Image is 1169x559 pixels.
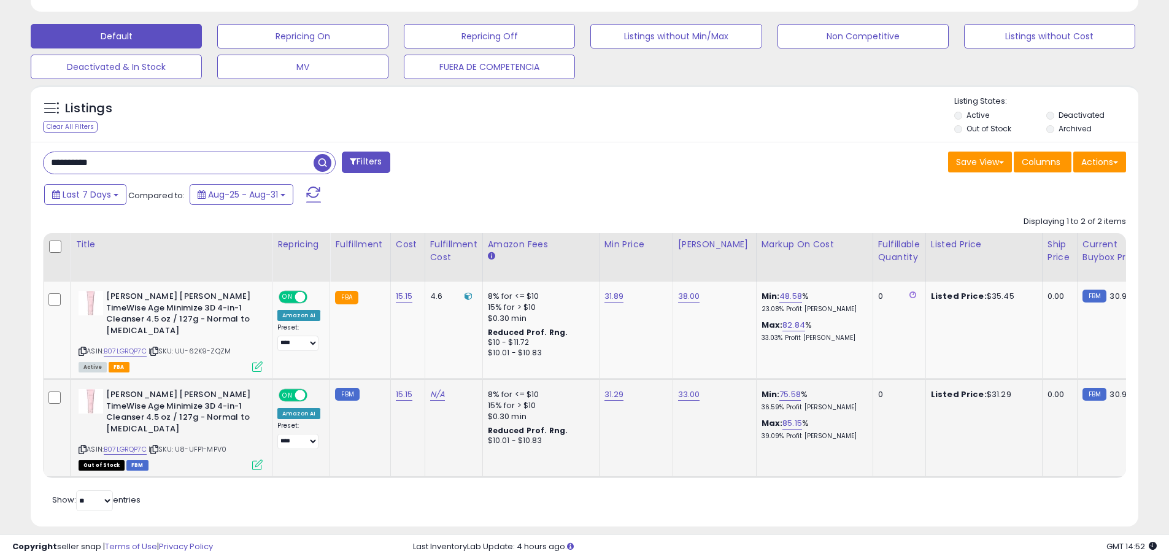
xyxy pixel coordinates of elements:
span: | SKU: U8-UFP1-MPV0 [149,444,226,454]
label: Deactivated [1059,110,1105,120]
b: [PERSON_NAME] [PERSON_NAME] TimeWise Age Minimize 3D 4-in-1 Cleanser 4.5 oz / 127g - Normal to [M... [106,291,255,339]
div: Min Price [604,238,668,251]
div: 0.00 [1047,389,1068,400]
p: 33.03% Profit [PERSON_NAME] [762,334,863,342]
span: FBM [126,460,149,471]
span: 30.99 [1109,290,1132,302]
b: Reduced Prof. Rng. [488,327,568,337]
p: 39.09% Profit [PERSON_NAME] [762,432,863,441]
button: Filters [342,152,390,173]
p: 23.08% Profit [PERSON_NAME] [762,305,863,314]
div: 0.00 [1047,291,1068,302]
a: 33.00 [678,388,700,401]
div: 0 [878,389,916,400]
b: Min: [762,290,780,302]
div: % [762,320,863,342]
a: 38.00 [678,290,700,303]
div: Fulfillable Quantity [878,238,920,264]
div: Current Buybox Price [1082,238,1146,264]
div: $35.45 [931,291,1033,302]
div: 8% for <= $10 [488,291,590,302]
button: FUERA DE COMPETENCIA [404,55,575,79]
strong: Copyright [12,541,57,552]
b: Listed Price: [931,290,987,302]
div: Amazon AI [277,408,320,419]
a: B07LGRQP7C [104,346,147,357]
span: Compared to: [128,190,185,201]
span: Columns [1022,156,1060,168]
div: 0 [878,291,916,302]
small: FBM [1082,290,1106,303]
div: $10 - $11.72 [488,337,590,348]
button: Non Competitive [777,24,949,48]
p: Listing States: [954,96,1138,107]
button: Repricing On [217,24,388,48]
a: 31.89 [604,290,624,303]
a: Privacy Policy [159,541,213,552]
div: $0.30 min [488,313,590,324]
div: Fulfillment [335,238,385,251]
b: Max: [762,319,783,331]
span: ON [280,292,295,303]
span: Show: entries [52,494,141,506]
button: Save View [948,152,1012,172]
a: B07LGRQP7C [104,444,147,455]
b: Max: [762,417,783,429]
button: Deactivated & In Stock [31,55,202,79]
span: All listings that are currently out of stock and unavailable for purchase on Amazon [79,460,125,471]
div: Title [75,238,267,251]
button: Last 7 Days [44,184,126,205]
button: Columns [1014,152,1071,172]
div: $31.29 [931,389,1033,400]
small: FBM [335,388,359,401]
div: % [762,418,863,441]
span: 30.99 [1109,388,1132,400]
label: Out of Stock [966,123,1011,134]
div: 15% for > $10 [488,302,590,313]
span: OFF [306,292,325,303]
span: 2025-09-8 14:52 GMT [1106,541,1157,552]
label: Active [966,110,989,120]
a: 75.58 [779,388,801,401]
div: $10.01 - $10.83 [488,436,590,446]
div: Last InventoryLab Update: 4 hours ago. [413,541,1157,553]
p: 36.59% Profit [PERSON_NAME] [762,403,863,412]
div: $10.01 - $10.83 [488,348,590,358]
a: 31.29 [604,388,624,401]
span: FBA [109,362,129,372]
div: Ship Price [1047,238,1072,264]
a: Terms of Use [105,541,157,552]
span: Aug-25 - Aug-31 [208,188,278,201]
span: All listings currently available for purchase on Amazon [79,362,107,372]
button: Actions [1073,152,1126,172]
b: Reduced Prof. Rng. [488,425,568,436]
label: Archived [1059,123,1092,134]
h5: Listings [65,100,112,117]
div: Displaying 1 to 2 of 2 items [1024,216,1126,228]
a: 85.15 [782,417,802,430]
a: 48.58 [779,290,802,303]
span: OFF [306,390,325,401]
div: Preset: [277,323,320,351]
div: % [762,291,863,314]
div: $0.30 min [488,411,590,422]
button: Listings without Cost [964,24,1135,48]
div: Amazon AI [277,310,320,321]
img: 31wLx6UOobL._SL40_.jpg [79,291,103,315]
span: ON [280,390,295,401]
span: | SKU: UU-62K9-ZQZM [149,346,231,356]
a: N/A [430,388,445,401]
span: Last 7 Days [63,188,111,201]
img: 31wLx6UOobL._SL40_.jpg [79,389,103,414]
div: % [762,389,863,412]
div: [PERSON_NAME] [678,238,751,251]
button: Listings without Min/Max [590,24,762,48]
b: Listed Price: [931,388,987,400]
div: ASIN: [79,389,263,469]
b: Min: [762,388,780,400]
button: MV [217,55,388,79]
div: Cost [396,238,420,251]
div: seller snap | | [12,541,213,553]
th: The percentage added to the cost of goods (COGS) that forms the calculator for Min & Max prices. [756,233,873,282]
div: 8% for <= $10 [488,389,590,400]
